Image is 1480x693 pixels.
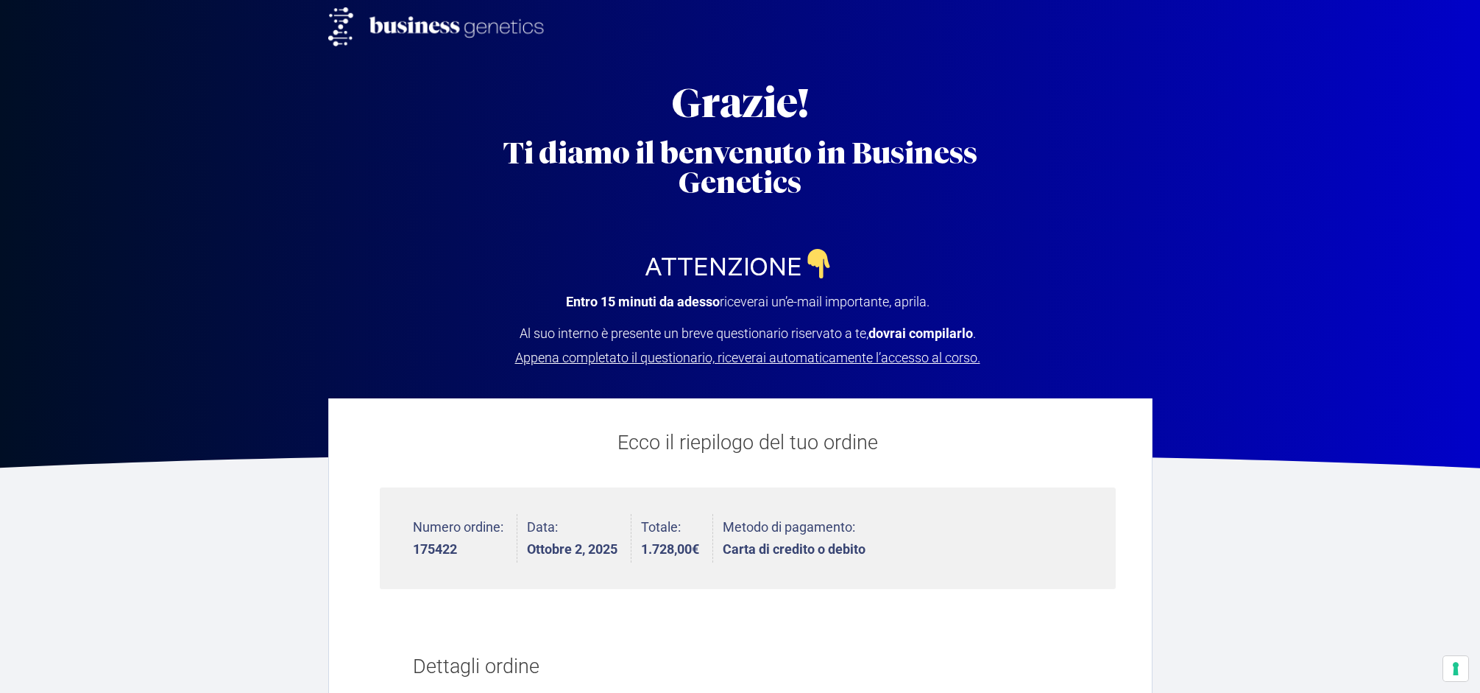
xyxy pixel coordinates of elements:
strong: Carta di credito o debito [723,543,865,556]
strong: Entro 15 minuti da adesso [566,294,720,309]
h2: Ti diamo il benvenuto in Business Genetics [475,138,1005,197]
button: Le tue preferenze relative al consenso per le tecnologie di tracciamento [1443,656,1468,681]
li: Metodo di pagamento: [723,514,865,563]
p: Ecco il riepilogo del tuo ordine [380,428,1116,458]
li: Numero ordine: [413,514,517,563]
span: Appena completato il questionario, riceverai automaticamente l’accesso al corso. [515,350,980,365]
p: riceverai un’e-mail importante, aprila. [512,296,983,308]
bdi: 1.728,00 [641,541,699,557]
strong: Ottobre 2, 2025 [527,543,617,556]
strong: dovrai compilarlo [868,326,973,341]
h2: Grazie! [475,83,1005,124]
span: € [692,541,699,557]
h2: ATTENZIONE [475,249,1005,283]
strong: 175422 [413,543,503,556]
li: Totale: [641,514,713,563]
img: 👇 [804,249,834,278]
p: Al suo interno è presente un breve questionario riservato a te, . [512,328,983,364]
li: Data: [527,514,631,563]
